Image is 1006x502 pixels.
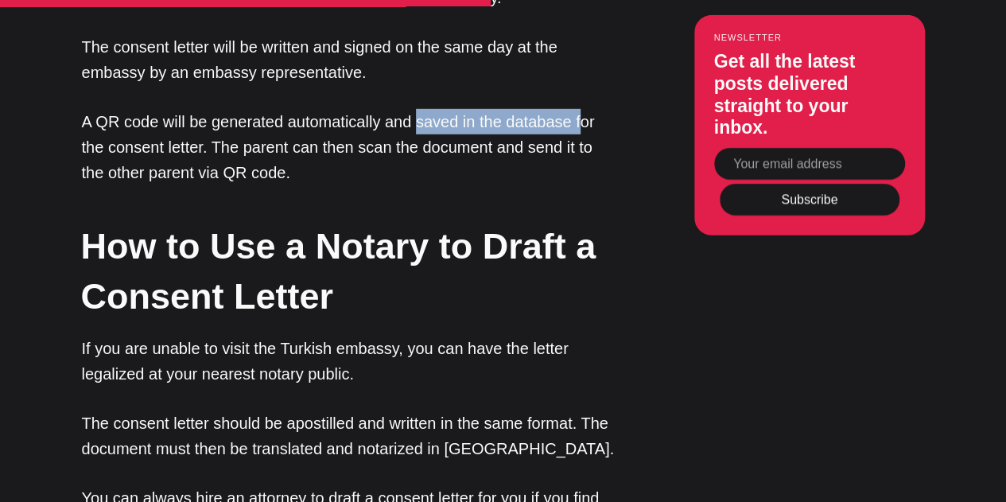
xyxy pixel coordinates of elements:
p: The consent letter should be apostilled and written in the same format. The document must then be... [82,411,615,461]
input: Your email address [714,148,905,180]
p: If you are unable to visit the Turkish embassy, you can have the letter legalized at your nearest... [82,336,615,387]
h3: Get all the latest posts delivered straight to your inbox. [714,51,905,138]
h2: How to Use a Notary to Draft a Consent Letter [81,221,614,321]
small: Newsletter [714,33,905,42]
p: A QR code will be generated automatically and saved in the database for the consent letter. The p... [82,109,615,185]
button: Subscribe [720,184,899,216]
p: The consent letter will be written and signed on the same day at the embassy by an embassy repres... [82,34,615,85]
